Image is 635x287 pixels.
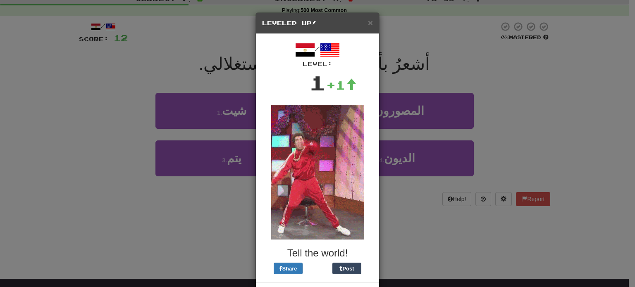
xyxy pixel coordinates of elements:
div: / [262,40,373,68]
span: × [368,18,373,27]
iframe: X Post Button [303,263,332,274]
div: 1 [309,68,326,97]
h3: Tell the world! [262,248,373,259]
div: Level: [262,60,373,68]
h5: Leveled Up! [262,19,373,27]
div: +1 [326,77,357,93]
img: red-jumpsuit-0a91143f7507d151a8271621424c3ee7c84adcb3b18e0b5e75c121a86a6f61d6.gif [271,105,364,240]
button: Close [368,18,373,27]
button: Share [274,263,303,274]
button: Post [332,263,361,274]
